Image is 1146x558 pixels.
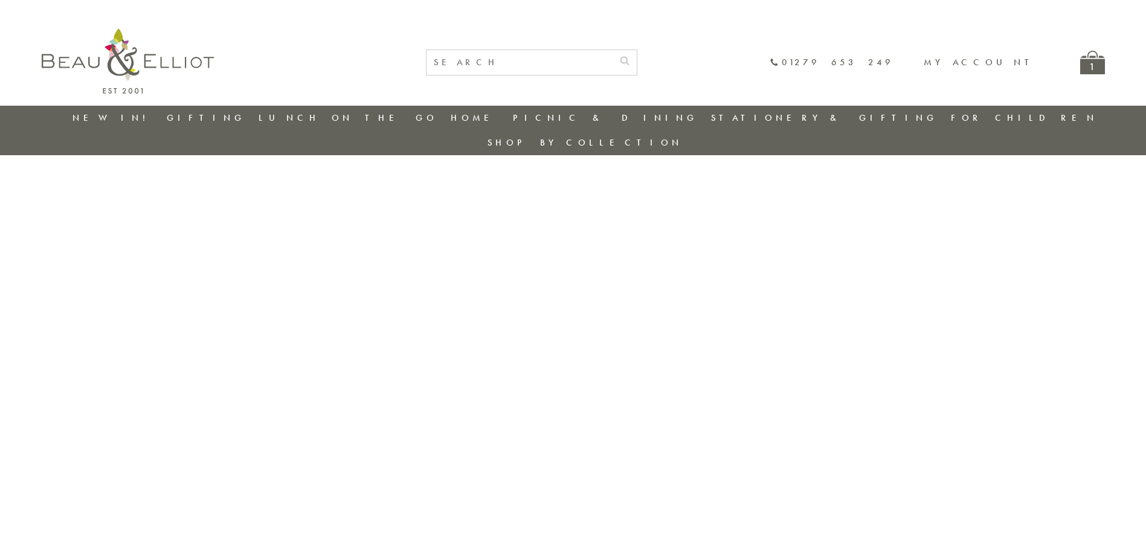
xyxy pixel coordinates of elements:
[770,57,893,68] a: 01279 653 249
[42,28,214,94] img: logo
[72,112,153,124] a: New in!
[513,112,698,124] a: Picnic & Dining
[488,136,683,149] a: Shop by collection
[427,50,613,75] input: SEARCH
[259,112,437,124] a: Lunch On The Go
[924,56,1038,68] a: My account
[711,112,938,124] a: Stationery & Gifting
[951,112,1098,124] a: For Children
[1080,51,1105,74] a: 1
[451,112,499,124] a: Home
[167,112,245,124] a: Gifting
